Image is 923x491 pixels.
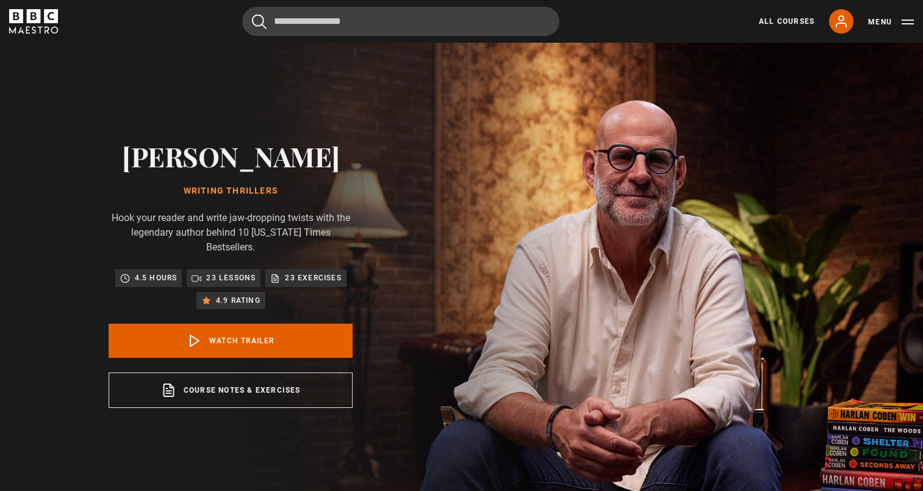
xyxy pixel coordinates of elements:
[285,272,341,284] p: 23 exercises
[109,324,353,358] a: Watch Trailer
[109,373,353,408] a: Course notes & exercises
[216,294,260,307] p: 4.9 rating
[252,14,267,29] button: Submit the search query
[135,272,178,284] p: 4.5 hours
[109,140,353,172] h2: [PERSON_NAME]
[206,272,256,284] p: 23 lessons
[868,16,914,28] button: Toggle navigation
[109,211,353,255] p: Hook your reader and write jaw-dropping twists with the legendary author behind 10 [US_STATE] Tim...
[759,16,814,27] a: All Courses
[242,7,559,36] input: Search
[109,186,353,196] h1: Writing Thrillers
[9,9,58,34] svg: BBC Maestro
